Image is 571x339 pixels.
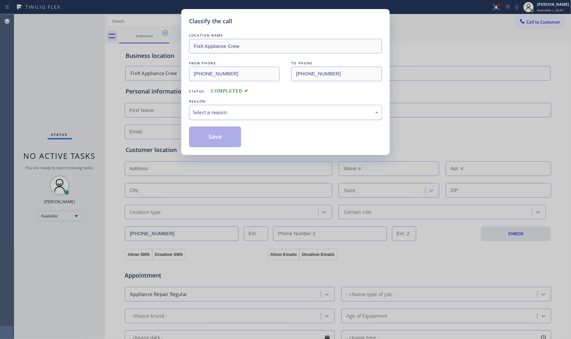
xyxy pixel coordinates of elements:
[193,109,378,116] div: Select a reason
[189,17,232,26] h5: Classify the call
[291,67,382,81] input: To phone
[211,89,249,93] span: COMPLETED
[189,89,206,93] span: Status:
[189,60,280,67] div: FROM PHONE
[189,32,382,39] div: LOCATION NAME
[189,98,382,105] div: REASON:
[189,67,280,81] input: From phone
[189,126,241,147] button: Save
[291,60,382,67] div: TO PHONE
